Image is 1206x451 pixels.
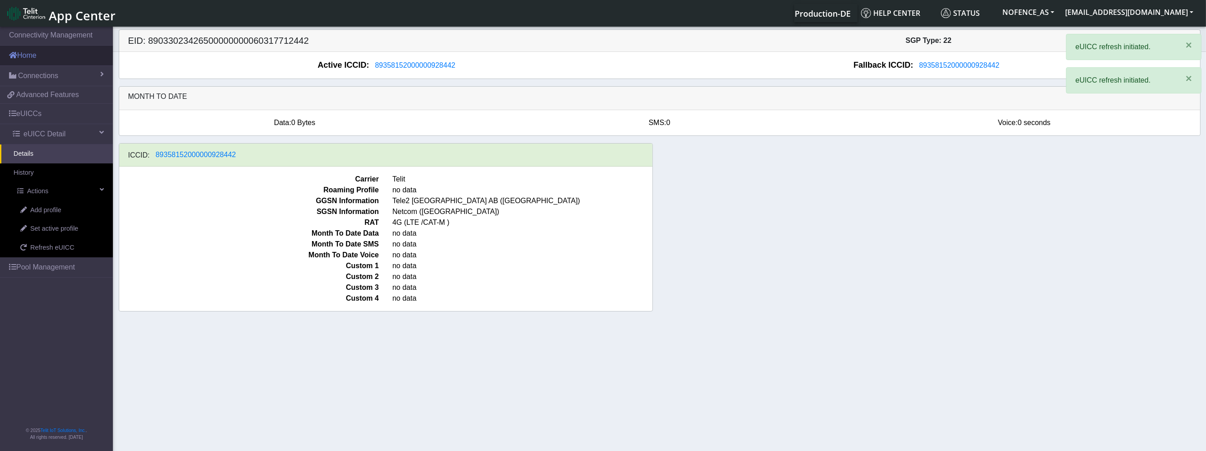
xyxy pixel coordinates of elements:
span: Tele2 [GEOGRAPHIC_DATA] AB ([GEOGRAPHIC_DATA]) [386,195,659,206]
span: Custom 1 [112,260,386,271]
button: 89358152000000928442 [369,60,461,71]
button: Close [1177,34,1201,56]
span: × [1186,39,1192,51]
span: Set active profile [30,224,78,234]
span: App Center [49,7,116,24]
span: Custom 3 [112,282,386,293]
span: Add profile [30,205,61,215]
a: Telit IoT Solutions, Inc. [41,428,86,433]
span: 89358152000000928442 [375,61,456,69]
button: NOFENCE_AS [997,4,1060,20]
span: no data [386,185,659,195]
span: Roaming Profile [112,185,386,195]
span: Month To Date Voice [112,250,386,260]
a: Status [937,4,997,22]
span: Custom 4 [112,293,386,304]
span: 0 seconds [1018,119,1051,126]
a: App Center [7,4,114,23]
span: SGP Type: 22 [906,37,952,44]
span: Refresh eUICC [30,243,75,253]
span: Custom 2 [112,271,386,282]
span: eUICC Detail [23,129,65,139]
a: Your current platform instance [794,4,850,22]
p: eUICC refresh initiated. [1076,75,1172,86]
span: Carrier [112,174,386,185]
span: no data [386,293,659,304]
button: 89358152000000928442 [913,60,1006,71]
img: logo-telit-cinterion-gw-new.png [7,6,45,21]
h5: EID: 89033023426500000000060317712442 [121,35,660,46]
span: no data [386,260,659,271]
img: knowledge.svg [861,8,871,18]
button: Close [1177,68,1201,89]
span: Status [941,8,980,18]
a: Actions [4,182,113,201]
span: Connections [18,70,58,81]
span: no data [386,282,659,293]
span: GGSN Information [112,195,386,206]
a: eUICC Detail [4,124,113,144]
span: Production-DE [795,8,851,19]
span: no data [386,250,659,260]
span: no data [386,228,659,239]
span: SMS: [648,119,666,126]
span: 0 Bytes [291,119,315,126]
span: 4G (LTE /CAT-M ) [386,217,659,228]
span: Month To Date Data [112,228,386,239]
h6: Month to date [128,92,1191,101]
span: Actions [27,186,48,196]
span: SGSN Information [112,206,386,217]
a: Refresh eUICC [7,238,113,257]
span: Month To Date SMS [112,239,386,250]
span: Help center [861,8,920,18]
span: 0 [666,119,671,126]
span: Active ICCID: [318,59,369,71]
span: 89358152000000928442 [156,151,236,158]
span: Advanced Features [16,89,79,100]
span: Fallback ICCID: [854,59,913,71]
h6: ICCID: [128,151,150,159]
span: RAT [112,217,386,228]
span: no data [386,239,659,250]
img: status.svg [941,8,951,18]
p: eUICC refresh initiated. [1076,42,1172,52]
span: no data [386,271,659,282]
span: Telit [386,174,659,185]
span: Data: [274,119,291,126]
span: Netcom ([GEOGRAPHIC_DATA]) [386,206,659,217]
a: Set active profile [7,219,113,238]
button: 89358152000000928442 [150,149,242,161]
span: Voice: [998,119,1018,126]
a: Add profile [7,201,113,220]
span: × [1186,72,1192,84]
a: Help center [857,4,937,22]
button: [EMAIL_ADDRESS][DOMAIN_NAME] [1060,4,1199,20]
span: 89358152000000928442 [919,61,1000,69]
